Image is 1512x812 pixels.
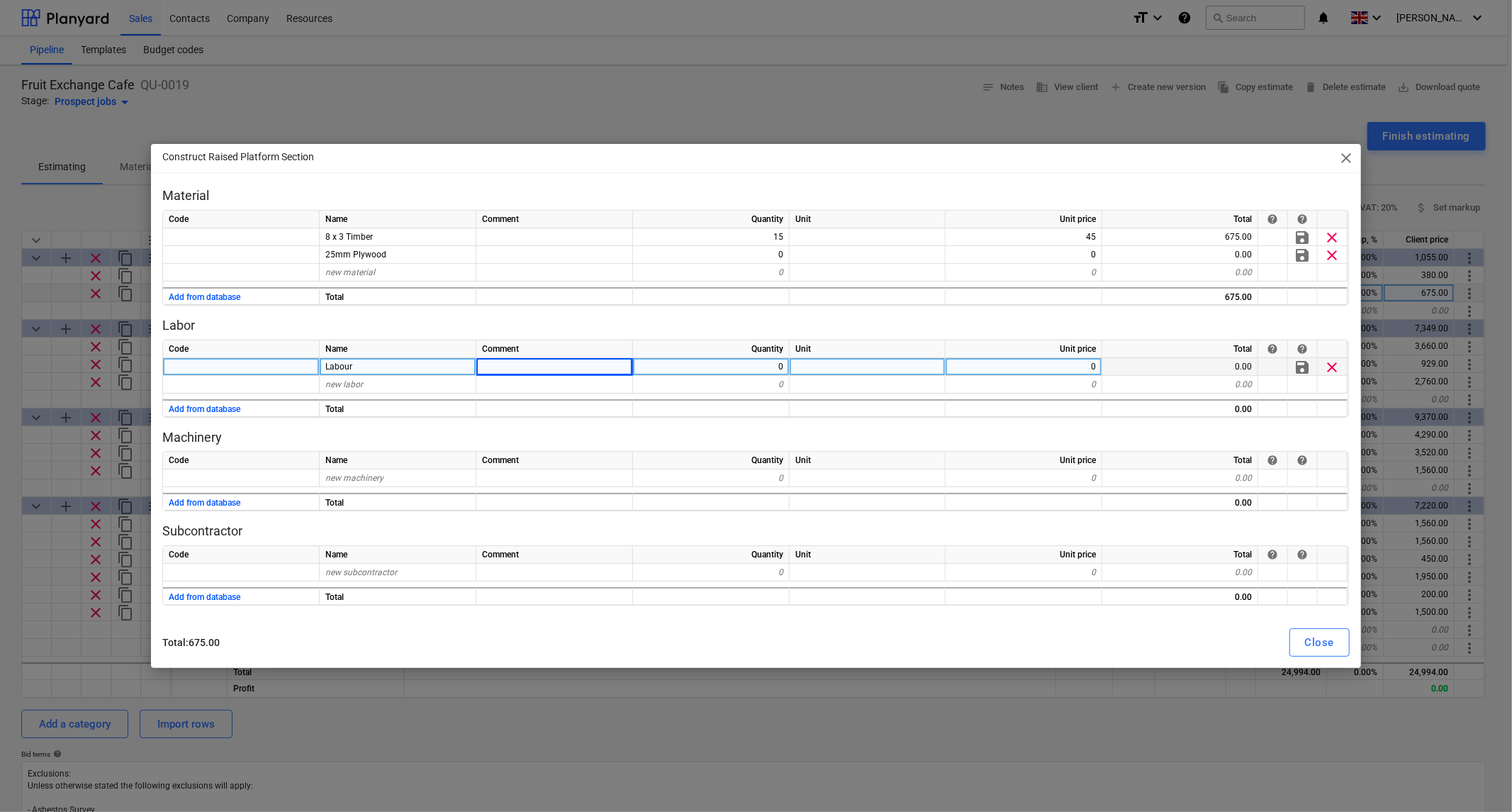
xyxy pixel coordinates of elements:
span: new labor [325,379,363,389]
span: Save material in database [1294,228,1311,245]
div: Unit price [946,546,1102,564]
span: close [1338,150,1355,167]
p: Construct Raised Platform Section [162,150,314,165]
div: Close [1305,633,1334,652]
div: Total [1102,452,1258,469]
span: new subcontractor [325,567,397,577]
span: help [1267,343,1279,355]
div: The button in this column allows you to either save a row into the cost database or update its pr... [1297,343,1309,355]
div: 0 [946,564,1102,582]
div: The button in this column allows you to either save a row into the cost database or update its pr... [1297,549,1309,560]
div: Quantity [633,452,790,469]
span: help [1267,549,1279,560]
span: help [1267,213,1279,225]
span: Delete material [1323,228,1340,245]
p: Material [162,187,1349,204]
div: Unit price [946,452,1102,469]
div: 15 [633,228,790,246]
div: Total [320,587,476,605]
div: If the row is from the cost database then you can anytime get the latest price from there. [1267,455,1279,466]
div: 45 [946,228,1102,246]
div: The button in this column allows you to either save a row into the cost database or update its pr... [1297,213,1309,225]
div: Name [320,340,476,358]
div: 0.00 [1102,376,1258,394]
div: Quantity [633,340,790,358]
div: 0.00 [1102,358,1258,376]
button: Close [1289,628,1350,657]
div: 0 [633,376,790,394]
div: 0 [946,264,1102,282]
div: 0.00 [1102,493,1258,511]
button: Add from database [169,589,240,606]
div: Total [320,287,476,305]
div: Total [1102,340,1258,358]
button: Add from database [169,289,240,306]
div: Total [1102,211,1258,228]
div: 0 [946,469,1102,487]
div: Comment [476,546,633,564]
div: Code [163,211,320,228]
div: 0.00 [1102,264,1258,282]
span: Save material in database [1294,246,1311,263]
div: 675.00 [1102,287,1258,305]
div: Name [320,452,476,469]
div: 0 [633,358,790,376]
div: Code [163,340,320,358]
span: help [1297,343,1309,355]
button: Add from database [169,401,240,418]
div: 0 [633,564,790,582]
span: 8 x 3 Timber [325,232,373,242]
div: The button in this column allows you to either save a row into the cost database or update its pr... [1297,455,1309,466]
span: Save material in database [1294,358,1311,375]
span: help [1267,455,1279,466]
div: 0 [633,469,790,487]
div: Code [163,452,320,469]
span: Labour [325,362,352,372]
span: new material [325,267,375,277]
div: If the row is from the cost database then you can anytime get the latest price from there. [1267,343,1279,355]
div: 0 [946,358,1102,376]
p: Labor [162,317,1349,334]
button: Add from database [169,494,240,512]
div: Unit [790,211,946,228]
div: 0.00 [1102,564,1258,582]
div: 0 [633,264,790,282]
div: Unit [790,546,946,564]
div: Quantity [633,211,790,228]
div: Unit price [946,211,1102,228]
p: Subcontractor [162,523,1349,540]
div: Total [320,493,476,511]
div: Quantity [633,546,790,564]
div: Comment [476,340,633,358]
div: Comment [476,452,633,469]
div: 0 [946,376,1102,394]
span: new machinery [325,473,383,483]
div: Unit [790,340,946,358]
div: 0 [946,246,1102,264]
div: Total [320,399,476,417]
span: Delete material [1323,246,1340,263]
span: Delete material [1323,358,1340,375]
span: help [1297,455,1309,466]
div: Code [163,546,320,564]
div: 0.00 [1102,587,1258,605]
div: Comment [476,211,633,228]
div: 0.00 [1102,246,1258,264]
div: 0 [633,246,790,264]
span: help [1297,213,1309,225]
div: 0.00 [1102,469,1258,487]
div: 675.00 [1102,228,1258,246]
div: Unit price [946,340,1102,358]
div: If the row is from the cost database then you can anytime get the latest price from there. [1267,549,1279,560]
span: 25mm Plywood [325,250,386,260]
div: 0.00 [1102,399,1258,417]
div: Name [320,546,476,564]
p: Machinery [162,429,1349,446]
div: Unit [790,452,946,469]
div: Name [320,211,476,228]
p: Total : 675.00 [162,635,749,650]
div: If the row is from the cost database then you can anytime get the latest price from there. [1267,213,1279,225]
div: Total [1102,546,1258,564]
span: help [1297,549,1309,560]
